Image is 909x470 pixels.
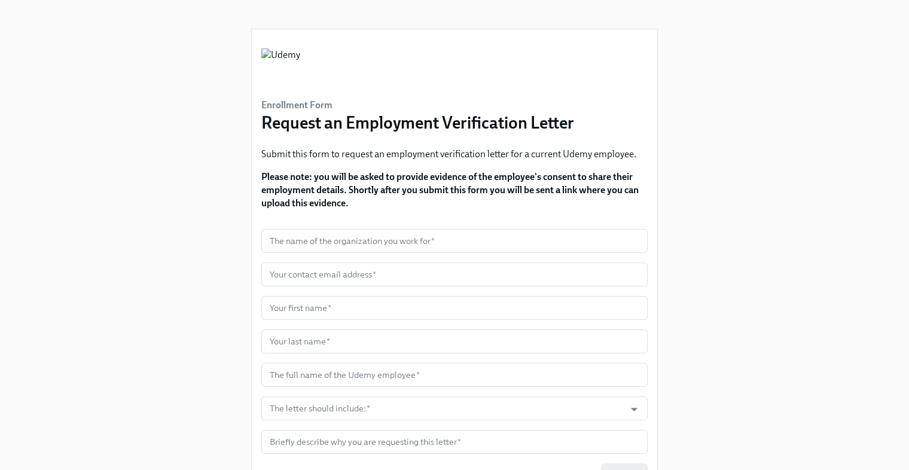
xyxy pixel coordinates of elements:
[261,148,648,161] p: Submit this form to request an employment verification letter for a current Udemy employee.
[625,400,643,419] button: Open
[261,171,639,209] strong: Please note: you will be asked to provide evidence of the employee's consent to share their emplo...
[261,99,574,112] h6: Enrollment Form
[261,112,574,133] h3: Request an Employment Verification Letter
[261,48,300,84] img: Udemy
